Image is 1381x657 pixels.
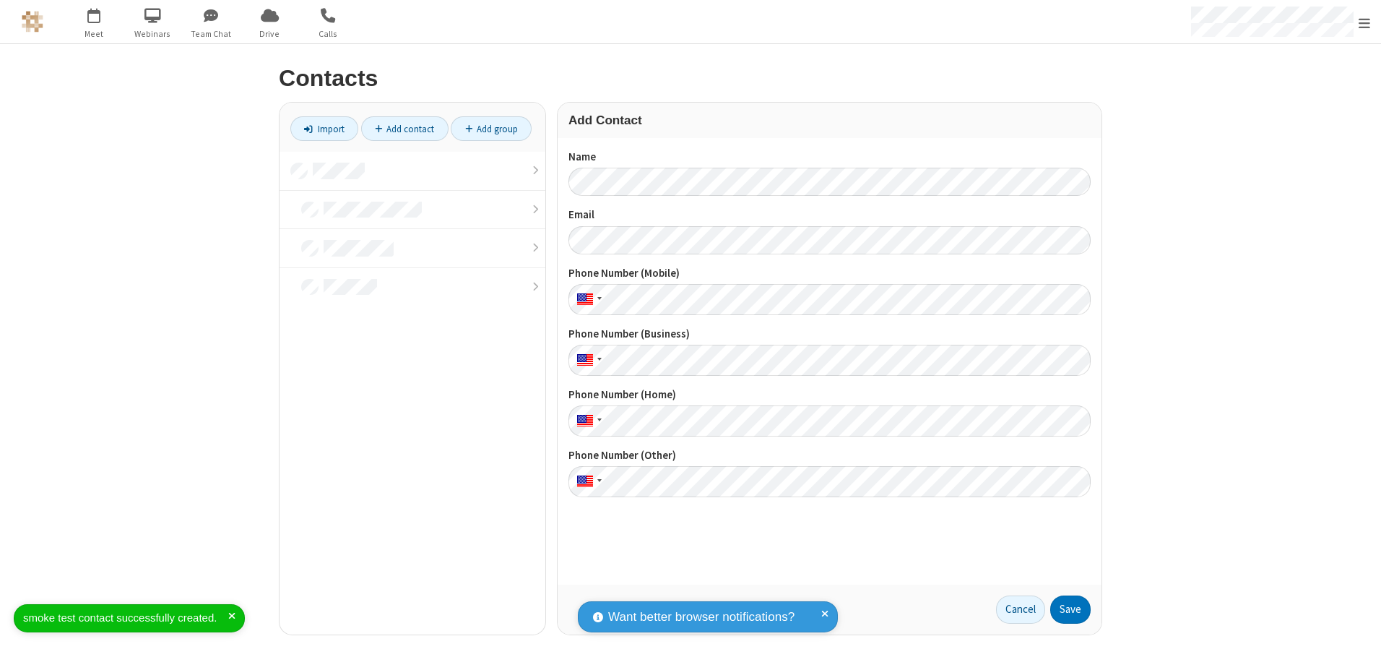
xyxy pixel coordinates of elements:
h3: Add Contact [568,113,1091,127]
img: QA Selenium DO NOT DELETE OR CHANGE [22,11,43,33]
label: Phone Number (Other) [568,447,1091,464]
span: Team Chat [184,27,238,40]
span: Webinars [126,27,180,40]
h2: Contacts [279,66,1102,91]
div: United States: + 1 [568,405,606,437]
button: Save [1050,596,1091,624]
a: Add group [451,116,532,141]
div: United States: + 1 [568,466,606,497]
label: Phone Number (Mobile) [568,265,1091,282]
label: Email [568,207,1091,223]
label: Phone Number (Home) [568,387,1091,403]
div: United States: + 1 [568,345,606,376]
div: United States: + 1 [568,284,606,315]
span: Drive [243,27,297,40]
a: Import [290,116,358,141]
label: Name [568,149,1091,166]
a: Cancel [996,596,1045,624]
span: Meet [67,27,121,40]
div: smoke test contact successfully created. [23,610,228,627]
label: Phone Number (Business) [568,326,1091,343]
iframe: Chat [1345,619,1370,647]
span: Calls [301,27,355,40]
span: Want better browser notifications? [608,608,795,627]
a: Add contact [361,116,449,141]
